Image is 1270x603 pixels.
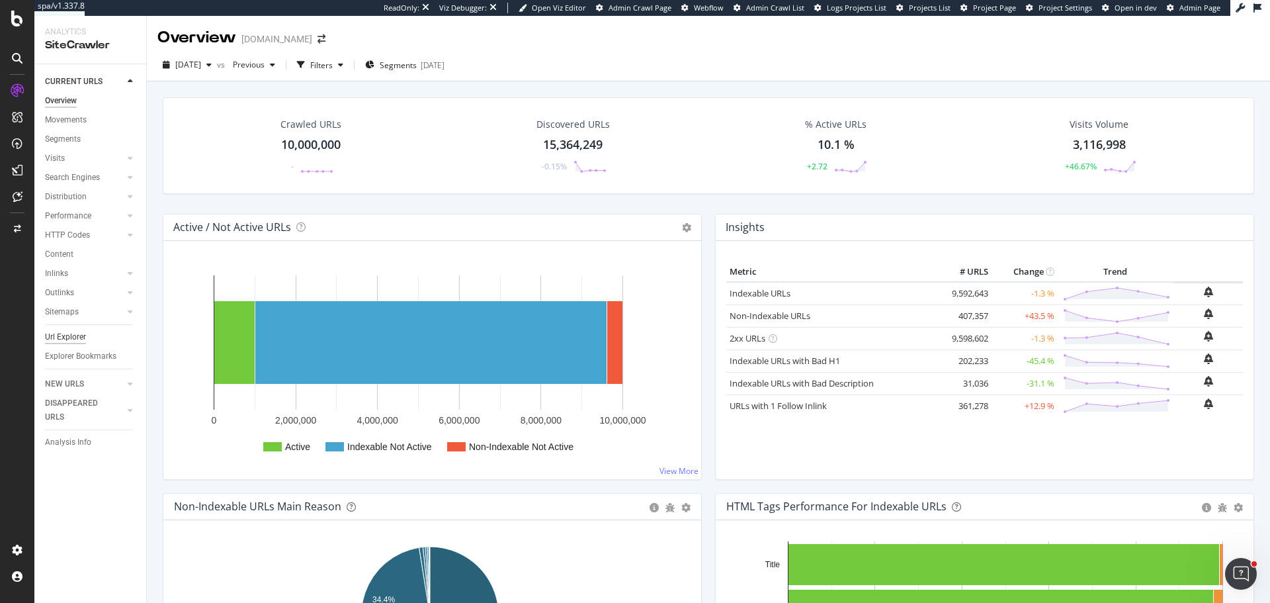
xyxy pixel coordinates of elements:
a: Admin Page [1167,3,1220,13]
a: Url Explorer [45,330,137,344]
div: Analysis Info [45,436,91,449]
span: Admin Crawl Page [609,3,671,13]
text: Active [285,441,310,452]
a: Open Viz Editor [519,3,586,13]
div: HTML Tags Performance for Indexable URLs [726,500,947,513]
td: 9,598,602 [939,327,992,349]
a: Admin Crawl Page [596,3,671,13]
div: Distribution [45,190,87,204]
div: Non-Indexable URLs Main Reason [174,500,341,513]
div: - [291,161,294,172]
button: [DATE] [157,54,217,75]
div: Explorer Bookmarks [45,349,116,363]
a: Outlinks [45,286,124,300]
div: bell-plus [1204,398,1213,409]
div: Overview [45,94,77,108]
td: -1.3 % [992,327,1058,349]
div: bell-plus [1204,331,1213,342]
div: bell-plus [1204,376,1213,387]
span: Previous [228,59,265,70]
div: % Active URLs [805,118,867,131]
a: HTTP Codes [45,228,124,242]
span: Logs Projects List [827,3,886,13]
div: Inlinks [45,267,68,281]
td: +43.5 % [992,304,1058,327]
div: Crawled URLs [280,118,341,131]
span: 2025 Aug. 10th [175,59,201,70]
td: +12.9 % [992,394,1058,417]
td: 361,278 [939,394,992,417]
a: Non-Indexable URLs [730,310,810,322]
div: bell-plus [1204,308,1213,319]
div: CURRENT URLS [45,75,103,89]
div: Discovered URLs [536,118,610,131]
td: 9,592,643 [939,282,992,305]
a: Project Settings [1026,3,1092,13]
text: 6,000,000 [439,415,480,426]
text: 10,000,000 [599,415,646,426]
div: Visits [45,152,65,165]
div: Outlinks [45,286,74,300]
div: Content [45,248,73,261]
div: 3,116,998 [1073,136,1126,154]
a: Sitemaps [45,305,124,319]
a: NEW URLS [45,377,124,391]
div: bug [665,503,675,512]
text: 8,000,000 [521,415,562,426]
div: NEW URLS [45,377,84,391]
div: circle-info [1202,503,1211,512]
td: 202,233 [939,349,992,372]
svg: A chart. [174,262,686,469]
div: Visits Volume [1070,118,1128,131]
div: Segments [45,132,81,146]
span: Project Settings [1038,3,1092,13]
a: Movements [45,113,137,127]
span: vs [217,59,228,70]
text: Indexable Not Active [347,441,432,452]
a: Search Engines [45,171,124,185]
h4: Insights [726,218,765,236]
a: Open in dev [1102,3,1157,13]
a: Logs Projects List [814,3,886,13]
span: Project Page [973,3,1016,13]
div: Search Engines [45,171,100,185]
span: Open in dev [1115,3,1157,13]
th: Metric [726,262,939,282]
a: Projects List [896,3,951,13]
th: # URLS [939,262,992,282]
div: bug [1218,503,1227,512]
span: Projects List [909,3,951,13]
div: Viz Debugger: [439,3,487,13]
div: Filters [310,60,333,71]
div: Analytics [45,26,136,38]
a: Indexable URLs with Bad Description [730,377,874,389]
span: Admin Page [1179,3,1220,13]
a: Indexable URLs with Bad H1 [730,355,840,367]
div: gear [681,503,691,512]
a: URLs with 1 Follow Inlink [730,400,827,412]
a: Inlinks [45,267,124,281]
a: Overview [45,94,137,108]
a: CURRENT URLS [45,75,124,89]
a: Analysis Info [45,436,137,449]
a: Content [45,248,137,261]
div: -0.15% [542,161,567,172]
th: Change [992,262,1058,282]
a: View More [659,465,698,477]
div: Performance [45,209,91,223]
text: Non-Indexable Not Active [469,441,573,452]
button: Filters [292,54,349,75]
div: HTTP Codes [45,228,90,242]
td: -45.4 % [992,349,1058,372]
div: Overview [157,26,236,49]
div: Url Explorer [45,330,86,344]
a: Performance [45,209,124,223]
text: 4,000,000 [357,415,398,426]
div: Sitemaps [45,305,79,319]
a: Webflow [681,3,724,13]
text: 0 [212,415,217,426]
div: +46.67% [1065,161,1097,172]
div: +2.72 [807,161,827,172]
div: DISAPPEARED URLS [45,396,112,424]
div: Movements [45,113,87,127]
